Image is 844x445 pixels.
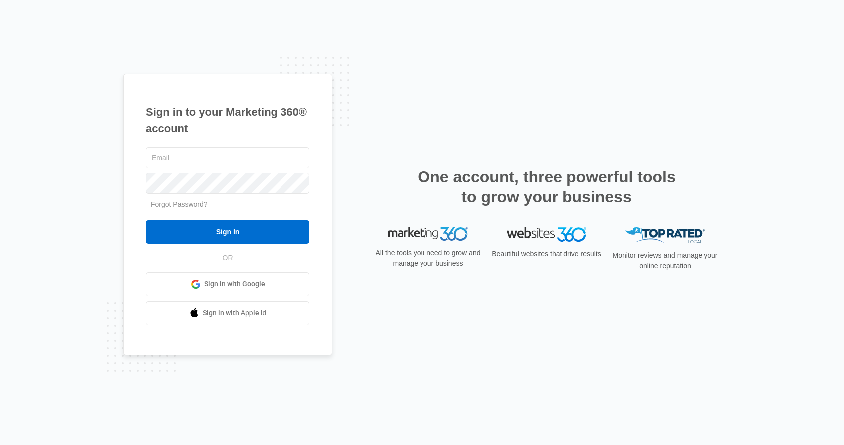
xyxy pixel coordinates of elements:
span: Sign in with Google [204,279,265,289]
img: Marketing 360 [388,227,468,241]
h1: Sign in to your Marketing 360® account [146,104,309,137]
p: Beautiful websites that drive results [491,249,602,259]
a: Sign in with Google [146,272,309,296]
a: Forgot Password? [151,200,208,208]
input: Email [146,147,309,168]
input: Sign In [146,220,309,244]
span: Sign in with Apple Id [203,308,267,318]
a: Sign in with Apple Id [146,301,309,325]
span: OR [216,253,240,263]
p: Monitor reviews and manage your online reputation [609,250,721,271]
img: Top Rated Local [625,227,705,244]
img: Websites 360 [507,227,586,242]
h2: One account, three powerful tools to grow your business [415,167,679,207]
p: All the tools you need to grow and manage your business [372,248,484,269]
